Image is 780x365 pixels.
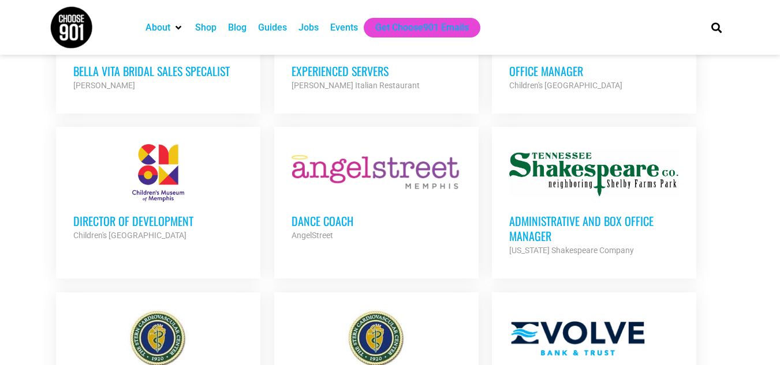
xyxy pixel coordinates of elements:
a: Guides [258,21,287,35]
a: Administrative and Box Office Manager [US_STATE] Shakespeare Company [492,127,696,274]
a: About [145,21,170,35]
a: Shop [195,21,217,35]
h3: Bella Vita Bridal Sales Specalist [73,63,243,78]
strong: Children's [GEOGRAPHIC_DATA] [509,81,622,90]
strong: [PERSON_NAME] Italian Restaurant [292,81,420,90]
strong: Children's [GEOGRAPHIC_DATA] [73,231,186,240]
a: Director of Development Children's [GEOGRAPHIC_DATA] [56,127,260,259]
strong: AngelStreet [292,231,333,240]
h3: Dance Coach [292,213,461,228]
nav: Main nav [140,18,692,37]
a: Blog [228,21,247,35]
div: About [140,18,189,37]
a: Dance Coach AngelStreet [274,127,479,259]
a: Jobs [298,21,319,35]
a: Events [330,21,358,35]
a: Get Choose901 Emails [375,21,469,35]
h3: Experienced Servers [292,63,461,78]
strong: [US_STATE] Shakespeare Company [509,246,634,255]
h3: Office Manager [509,63,679,78]
div: Search [707,18,726,37]
h3: Director of Development [73,213,243,228]
strong: [PERSON_NAME] [73,81,135,90]
h3: Administrative and Box Office Manager [509,213,679,243]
